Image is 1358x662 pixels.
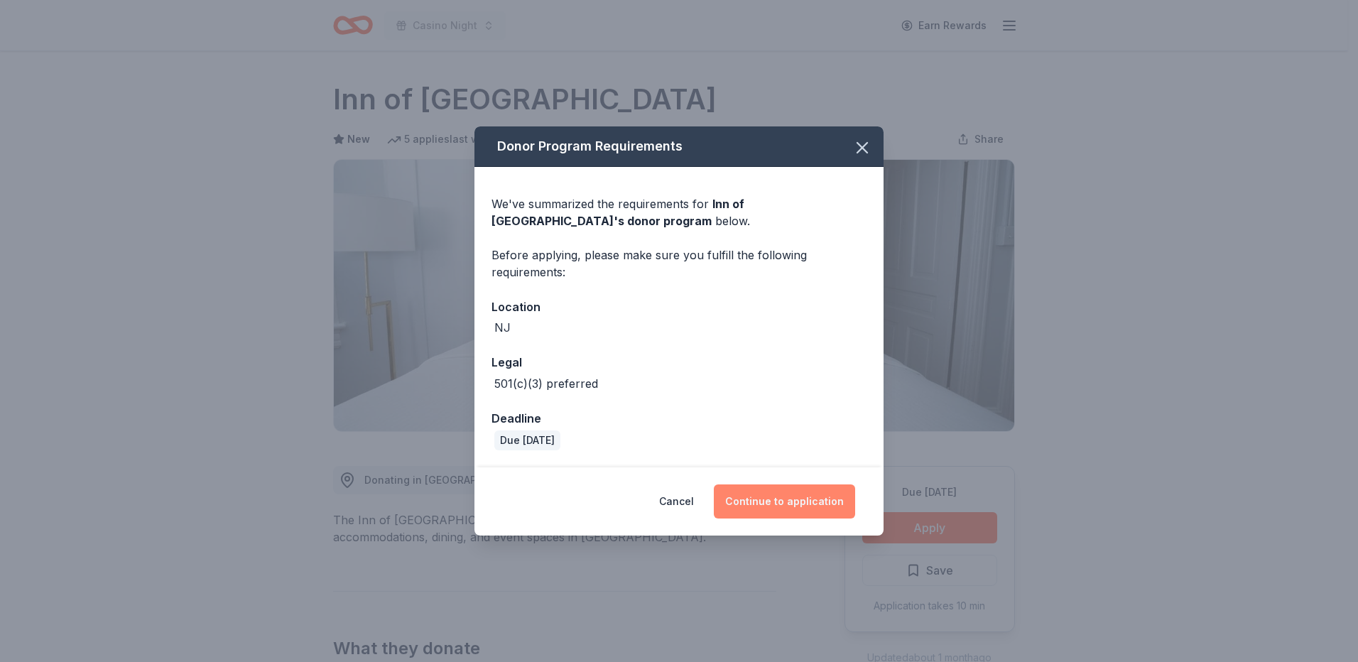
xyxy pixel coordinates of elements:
[491,246,867,281] div: Before applying, please make sure you fulfill the following requirements:
[659,484,694,519] button: Cancel
[494,430,560,450] div: Due [DATE]
[491,409,867,428] div: Deadline
[491,353,867,371] div: Legal
[474,126,884,167] div: Donor Program Requirements
[491,195,867,229] div: We've summarized the requirements for below.
[494,375,598,392] div: 501(c)(3) preferred
[714,484,855,519] button: Continue to application
[494,319,511,336] div: NJ
[491,298,867,316] div: Location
